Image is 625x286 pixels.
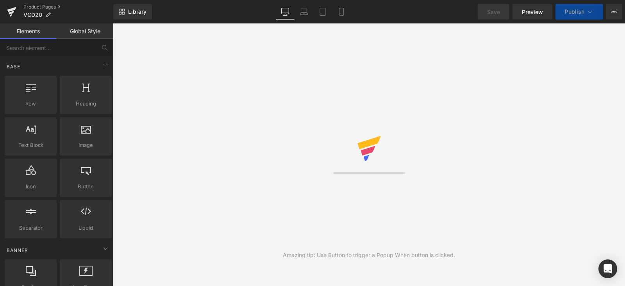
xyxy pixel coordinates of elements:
span: VCD20 [23,12,42,18]
button: Publish [555,4,603,20]
span: Banner [6,247,29,254]
span: Row [7,100,54,108]
span: Save [487,8,500,16]
a: Preview [512,4,552,20]
div: Amazing tip: Use Button to trigger a Popup When button is clicked. [283,251,455,259]
span: Image [62,141,109,149]
span: Separator [7,224,54,232]
span: Icon [7,182,54,191]
div: Open Intercom Messenger [598,259,617,278]
a: Tablet [313,4,332,20]
a: Global Style [57,23,113,39]
button: More [606,4,622,20]
span: Button [62,182,109,191]
span: Library [128,8,146,15]
a: New Library [113,4,152,20]
span: Liquid [62,224,109,232]
span: Heading [62,100,109,108]
a: Desktop [276,4,295,20]
a: Mobile [332,4,351,20]
span: Preview [522,8,543,16]
span: Publish [565,9,584,15]
span: Base [6,63,21,70]
a: Product Pages [23,4,113,10]
span: Text Block [7,141,54,149]
a: Laptop [295,4,313,20]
